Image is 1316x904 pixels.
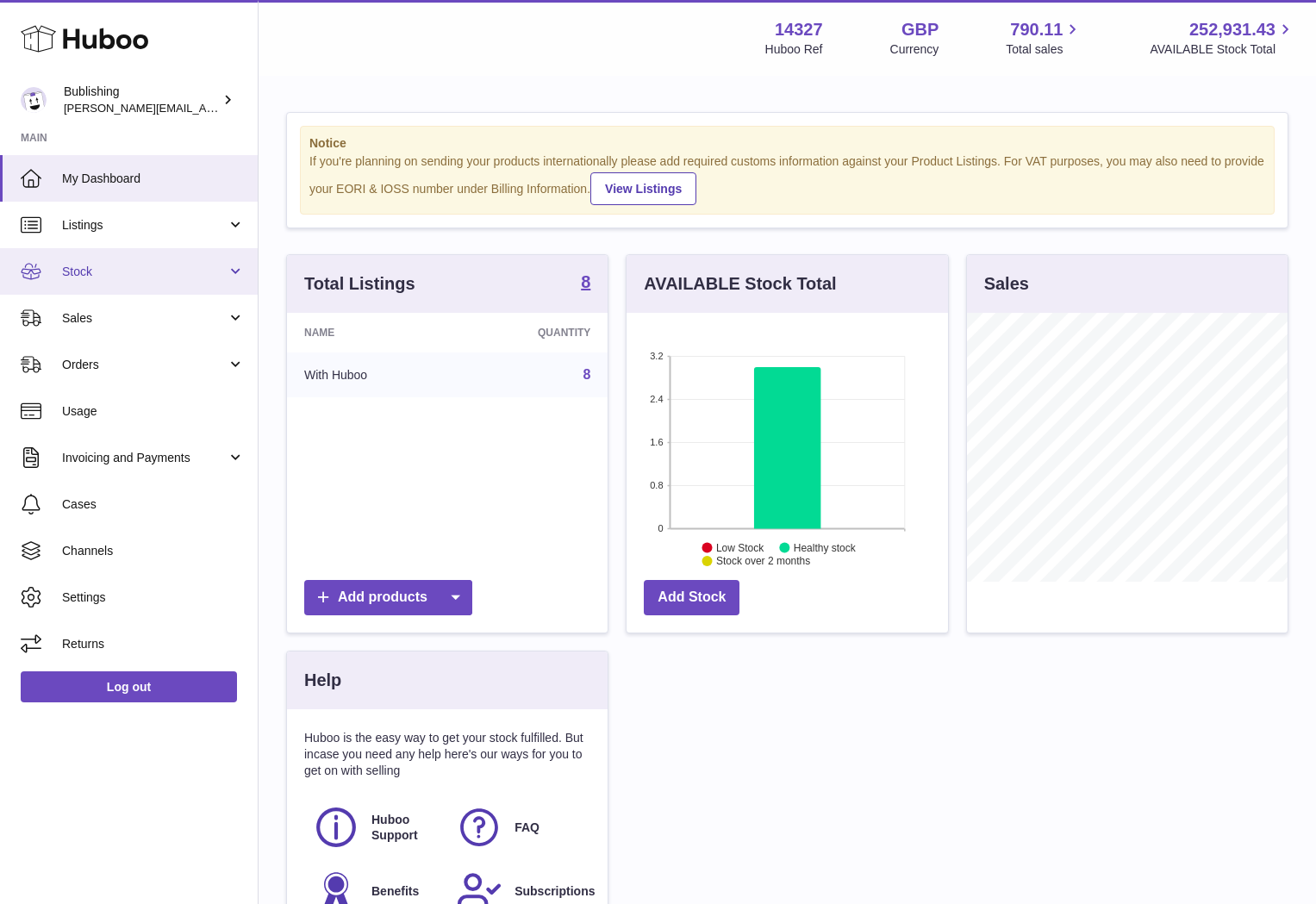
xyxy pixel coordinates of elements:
span: AVAILABLE Stock Total [1150,41,1295,58]
strong: GBP [901,18,939,41]
a: Log out [21,671,237,702]
a: FAQ [456,804,582,851]
text: 0 [658,523,664,533]
h3: Total Listings [304,272,415,296]
th: Quantity [456,313,608,352]
text: Healthy stock [794,541,857,553]
span: Cases [62,496,245,513]
span: FAQ [515,820,539,836]
text: 1.6 [651,437,664,447]
span: Huboo Support [371,812,437,845]
span: Listings [62,217,227,234]
span: Sales [62,310,227,327]
span: Subscriptions [515,883,595,900]
span: Orders [62,357,227,373]
span: Usage [62,403,245,420]
text: 0.8 [651,480,664,490]
div: If you're planning on sending your products internationally please add required customs informati... [309,153,1265,205]
h3: AVAILABLE Stock Total [644,272,836,296]
span: [PERSON_NAME][EMAIL_ADDRESS][DOMAIN_NAME] [64,101,346,115]
h3: Help [304,669,341,692]
img: hamza@bublishing.com [21,87,47,113]
text: 3.2 [651,351,664,361]
div: Bublishing [64,84,219,116]
span: Benefits [371,883,419,900]
strong: Notice [309,135,1265,152]
div: Currency [890,41,939,58]
a: View Listings [590,172,696,205]
span: Total sales [1006,41,1082,58]
a: 252,931.43 AVAILABLE Stock Total [1150,18,1295,58]
text: Stock over 2 months [716,555,810,567]
a: 8 [581,273,590,294]
a: Add Stock [644,580,739,615]
div: Huboo Ref [765,41,823,58]
a: 8 [583,367,590,382]
span: Stock [62,264,227,280]
a: Add products [304,580,472,615]
strong: 8 [581,273,590,290]
span: 790.11 [1010,18,1063,41]
a: Huboo Support [313,804,439,851]
h3: Sales [984,272,1029,296]
span: Settings [62,589,245,606]
span: My Dashboard [62,171,245,187]
p: Huboo is the easy way to get your stock fulfilled. But incase you need any help here's our ways f... [304,730,590,779]
a: 790.11 Total sales [1006,18,1082,58]
text: 2.4 [651,394,664,404]
text: Low Stock [716,541,764,553]
span: Invoicing and Payments [62,450,227,466]
span: 252,931.43 [1189,18,1275,41]
td: With Huboo [287,352,456,397]
strong: 14327 [775,18,823,41]
span: Returns [62,636,245,652]
th: Name [287,313,456,352]
span: Channels [62,543,245,559]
